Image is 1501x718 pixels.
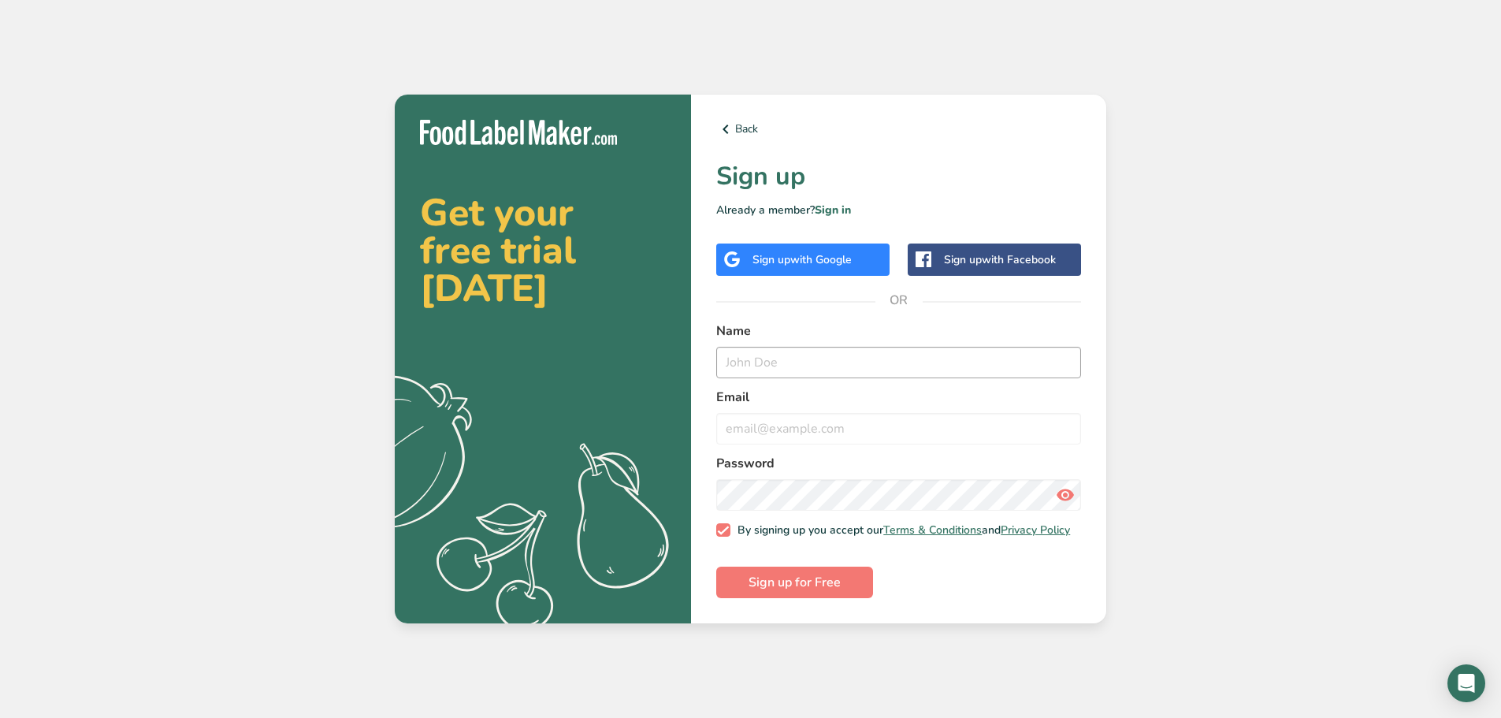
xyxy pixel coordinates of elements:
[716,388,1081,407] label: Email
[716,413,1081,445] input: email@example.com
[1447,664,1485,702] div: Open Intercom Messenger
[420,120,617,146] img: Food Label Maker
[716,347,1081,378] input: John Doe
[716,158,1081,195] h1: Sign up
[752,251,852,268] div: Sign up
[716,567,873,598] button: Sign up for Free
[716,202,1081,218] p: Already a member?
[749,573,841,592] span: Sign up for Free
[875,277,923,324] span: OR
[730,523,1071,538] span: By signing up you accept our and
[420,194,666,307] h2: Get your free trial [DATE]
[1001,523,1070,538] a: Privacy Policy
[883,523,982,538] a: Terms & Conditions
[790,252,852,267] span: with Google
[815,203,851,218] a: Sign in
[716,120,1081,139] a: Back
[716,454,1081,473] label: Password
[944,251,1056,268] div: Sign up
[716,322,1081,340] label: Name
[982,252,1056,267] span: with Facebook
